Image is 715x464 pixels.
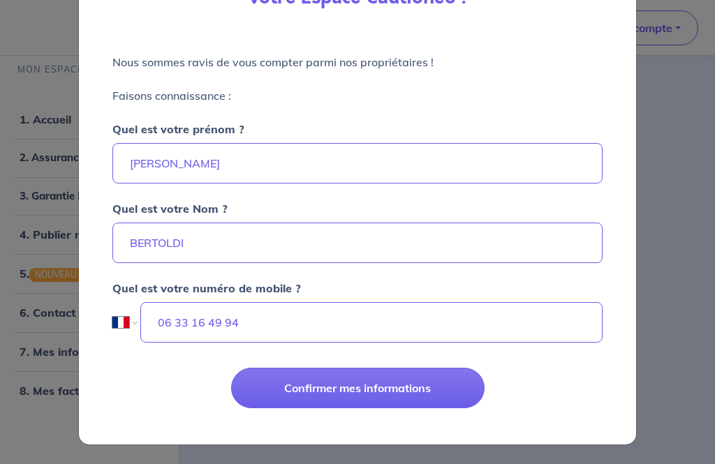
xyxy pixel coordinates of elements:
[112,202,228,216] strong: Quel est votre Nom ?
[112,281,301,295] strong: Quel est votre numéro de mobile ?
[231,368,485,408] button: Confirmer mes informations
[112,87,603,104] p: Faisons connaissance :
[112,143,603,184] input: Ex : Martin
[140,302,603,343] input: Ex : 06 06 06 06 06
[112,223,603,263] input: Ex : Durand
[112,122,244,136] strong: Quel est votre prénom ?
[112,54,603,70] p: Nous sommes ravis de vous compter parmi nos propriétaires !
